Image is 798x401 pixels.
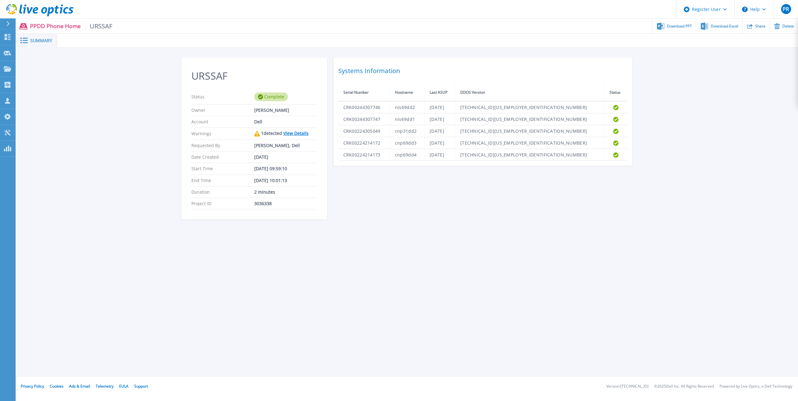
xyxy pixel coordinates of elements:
[667,24,692,28] span: Download PPT
[338,125,390,137] td: CRK00224305049
[425,113,455,125] td: [DATE]
[425,137,455,149] td: [DATE]
[254,178,317,183] div: [DATE] 10:01:13
[191,92,254,101] p: Status
[711,24,738,28] span: Download Excel
[69,384,90,389] a: Ads & Email
[425,101,455,113] td: [DATE]
[390,84,424,101] th: Hostname
[455,125,604,137] td: [TECHNICAL_ID][US_EMPLOYER_IDENTIFICATION_NUMBER]
[390,149,424,161] td: cnp69dd4
[425,125,455,137] td: [DATE]
[254,166,317,171] div: [DATE] 09:59:10
[455,113,604,125] td: [TECHNICAL_ID][US_EMPLOYER_IDENTIFICATION_NUMBER]
[30,22,113,30] p: PPDD Phone Home
[455,84,604,101] th: DDOS Version
[338,149,390,161] td: CRK00224214173
[191,155,254,160] p: Date Created
[21,384,44,389] a: Privacy Policy
[254,119,317,124] div: Dell
[425,149,455,161] td: [DATE]
[390,113,424,125] td: nis69dd1
[119,384,129,389] a: EULA
[191,108,254,113] p: Owner
[604,84,627,101] th: Status
[390,137,424,149] td: cnp69dd3
[338,65,627,77] h2: Systems Information
[254,92,288,101] div: Complete
[191,178,254,183] p: End Time
[390,125,424,137] td: cnp31dd2
[338,113,390,125] td: CRK00244307747
[390,101,424,113] td: nis69dd2
[755,24,765,28] span: Share
[191,119,254,124] p: Account
[654,384,714,389] li: © 2025 Dell Inc. All Rights Reserved
[455,149,604,161] td: [TECHNICAL_ID][US_EMPLOYER_IDENTIFICATION_NUMBER]
[50,384,63,389] a: Cookies
[338,101,390,113] td: CRK00244307746
[86,22,113,30] span: URSSAF
[455,137,604,149] td: [TECHNICAL_ID][US_EMPLOYER_IDENTIFICATION_NUMBER]
[134,384,148,389] a: Support
[254,108,317,113] div: [PERSON_NAME]
[338,137,390,149] td: CRK00224214172
[425,84,455,101] th: Last ASUP
[30,38,52,43] span: Summary
[191,190,254,195] p: Duration
[338,84,390,101] th: Serial Number
[191,166,254,171] p: Start Time
[254,190,317,195] div: 2 minutes
[191,143,254,148] p: Requested By
[782,24,794,28] span: Delete
[191,70,317,82] h2: URSSAF
[254,201,317,206] div: 3036338
[283,130,309,136] a: View Details
[96,384,114,389] a: Telemetry
[191,131,254,136] p: Warnings
[254,143,317,148] div: [PERSON_NAME], Dell
[254,155,317,160] div: [DATE]
[606,384,649,389] li: Version: [TECHNICAL_ID]
[783,7,789,12] span: PR
[720,384,792,389] li: Powered by Live Optics, a Dell Technology
[254,131,317,136] div: 1 detected
[455,101,604,113] td: [TECHNICAL_ID][US_EMPLOYER_IDENTIFICATION_NUMBER]
[191,201,254,206] p: Project ID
